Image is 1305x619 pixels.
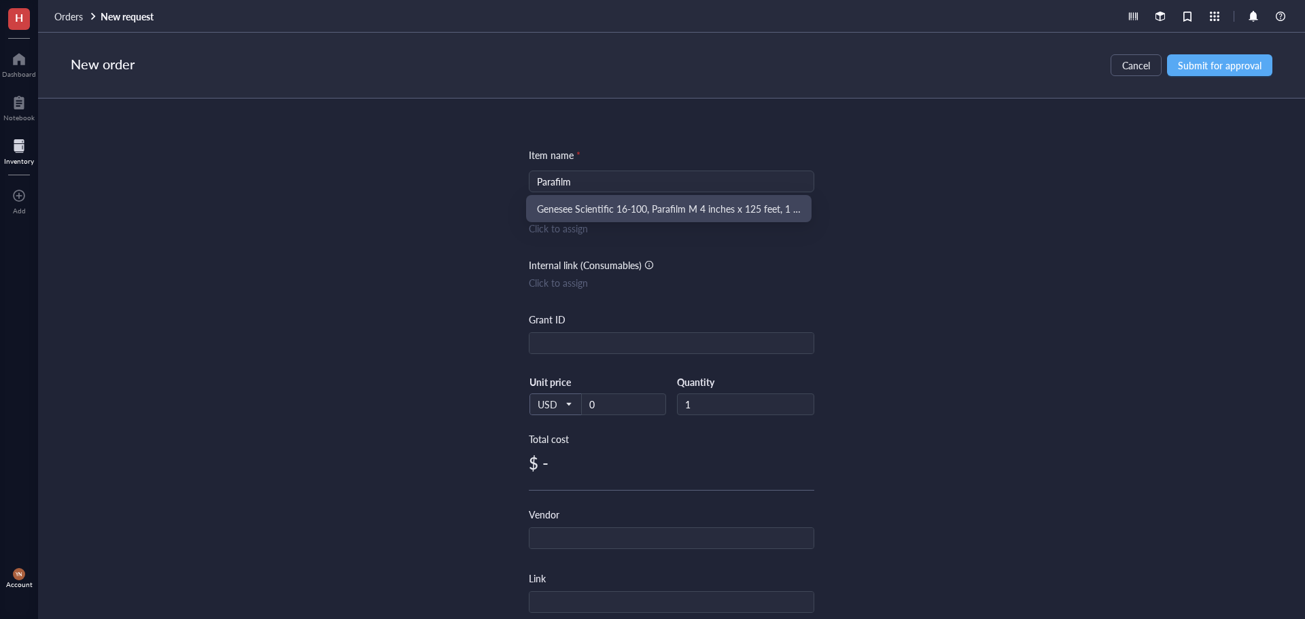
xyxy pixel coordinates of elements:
[3,113,35,122] div: Notebook
[71,54,135,76] div: New order
[1178,60,1261,71] span: Submit for approval
[529,507,559,522] div: Vendor
[529,376,614,388] div: Unit price
[529,431,814,446] div: Total cost
[4,157,34,165] div: Inventory
[2,70,36,78] div: Dashboard
[15,9,23,26] span: H
[3,92,35,122] a: Notebook
[529,571,546,586] div: Link
[101,10,156,22] a: New request
[6,580,33,588] div: Account
[529,312,565,327] div: Grant ID
[529,221,814,236] div: Click to assign
[529,275,814,290] div: Click to assign
[1122,60,1150,71] span: Cancel
[1111,54,1162,76] button: Cancel
[13,207,26,215] div: Add
[4,135,34,165] a: Inventory
[677,376,814,388] div: Quantity
[529,203,616,218] div: Internal link (Freezer)
[1167,54,1272,76] button: Submit for approval
[529,258,642,272] div: Internal link (Consumables)
[54,10,83,23] span: Orders
[54,10,98,22] a: Orders
[538,398,571,410] span: USD
[2,48,36,78] a: Dashboard
[16,571,22,578] span: YN
[529,452,814,474] div: $ -
[529,147,580,162] div: Item name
